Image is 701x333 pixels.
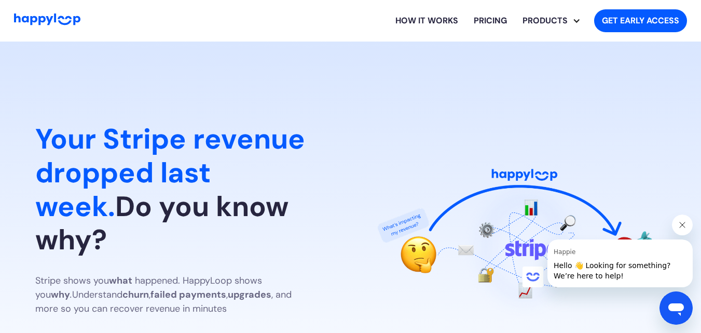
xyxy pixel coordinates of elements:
div: PRODUCTS [523,4,586,37]
div: PRODUCTS [515,15,575,27]
a: View HappyLoop pricing plans [466,4,515,37]
a: Learn how HappyLoop works [388,4,466,37]
strong: what [109,274,132,287]
span: Your Stripe revenue dropped last week. [35,121,305,225]
iframe: Button to launch messaging window [659,291,693,325]
em: . [70,288,72,301]
a: Get started with HappyLoop [594,9,687,32]
strong: failed payments [150,288,226,301]
strong: churn [122,288,149,301]
strong: why [51,288,70,301]
div: Happie says "Hello 👋 Looking for something? We’re here to help!". Open messaging window to contin... [523,215,693,287]
div: Explore HappyLoop use cases [515,4,586,37]
a: Go to Home Page [14,14,80,28]
strong: upgrades [228,288,271,301]
h1: Do you know why? [35,123,334,257]
iframe: Message from Happie [547,239,693,287]
iframe: no content [523,267,543,287]
p: Stripe shows you happened. HappyLoop shows you Understand , , , and more so you can recover reven... [35,274,315,316]
img: HappyLoop Logo [14,14,80,25]
iframe: Close message from Happie [672,215,693,235]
